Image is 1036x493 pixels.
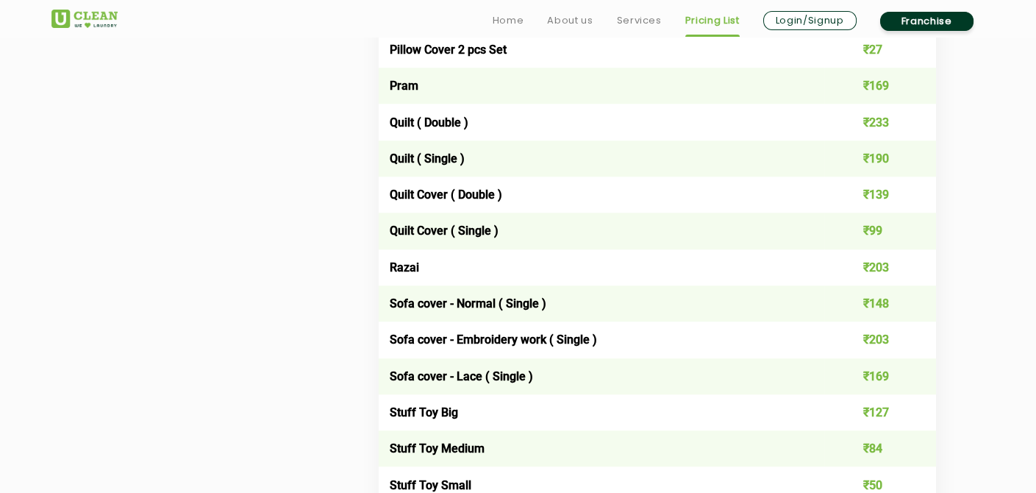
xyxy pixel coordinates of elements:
[51,10,118,28] img: UClean Laundry and Dry Cleaning
[824,104,936,140] td: ₹233
[379,32,825,68] td: Pillow Cover 2 pcs Set
[616,12,661,29] a: Services
[880,12,974,31] a: Franchise
[824,213,936,249] td: ₹99
[379,430,825,467] td: Stuff Toy Medium
[824,322,936,358] td: ₹203
[685,12,740,29] a: Pricing List
[379,394,825,430] td: Stuff Toy Big
[379,249,825,285] td: Razai
[379,213,825,249] td: Quilt Cover ( Single )
[763,11,857,30] a: Login/Signup
[824,285,936,322] td: ₹148
[824,358,936,394] td: ₹169
[824,177,936,213] td: ₹139
[379,358,825,394] td: Sofa cover - Lace ( Single )
[824,141,936,177] td: ₹190
[379,68,825,104] td: Pram
[379,285,825,322] td: Sofa cover - Normal ( Single )
[824,394,936,430] td: ₹127
[824,249,936,285] td: ₹203
[379,177,825,213] td: Quilt Cover ( Double )
[379,104,825,140] td: Quilt ( Double )
[824,430,936,467] td: ₹84
[493,12,524,29] a: Home
[379,141,825,177] td: Quilt ( Single )
[379,322,825,358] td: Sofa cover - Embroidery work ( Single )
[547,12,593,29] a: About us
[824,68,936,104] td: ₹169
[824,32,936,68] td: ₹27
